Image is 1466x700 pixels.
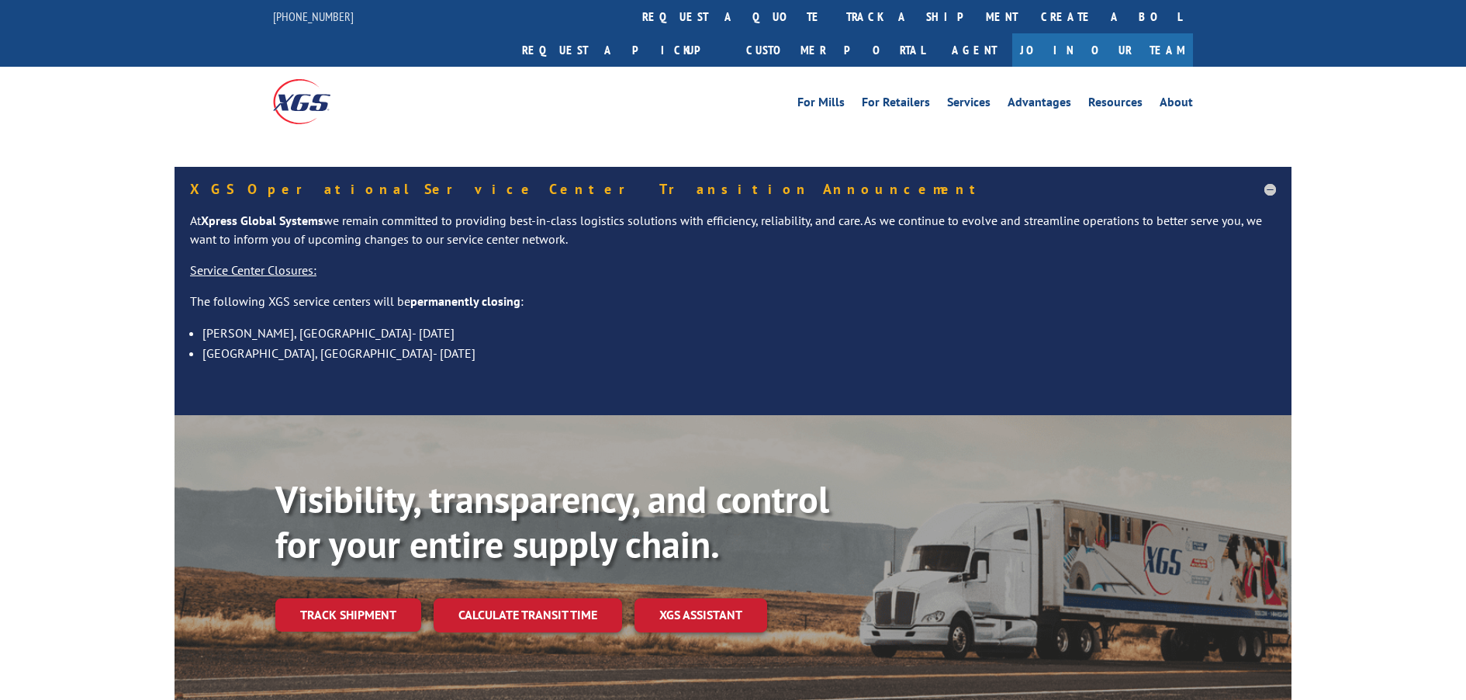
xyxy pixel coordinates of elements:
[862,96,930,113] a: For Retailers
[434,598,622,632] a: Calculate transit time
[936,33,1012,67] a: Agent
[190,212,1276,262] p: At we remain committed to providing best-in-class logistics solutions with efficiency, reliabilit...
[190,293,1276,324] p: The following XGS service centers will be :
[190,182,1276,196] h5: XGS Operational Service Center Transition Announcement
[410,293,520,309] strong: permanently closing
[1008,96,1071,113] a: Advantages
[190,262,316,278] u: Service Center Closures:
[1012,33,1193,67] a: Join Our Team
[510,33,735,67] a: Request a pickup
[273,9,354,24] a: [PHONE_NUMBER]
[275,475,829,568] b: Visibility, transparency, and control for your entire supply chain.
[797,96,845,113] a: For Mills
[202,343,1276,363] li: [GEOGRAPHIC_DATA], [GEOGRAPHIC_DATA]- [DATE]
[202,323,1276,343] li: [PERSON_NAME], [GEOGRAPHIC_DATA]- [DATE]
[275,598,421,631] a: Track shipment
[634,598,767,632] a: XGS ASSISTANT
[735,33,936,67] a: Customer Portal
[1160,96,1193,113] a: About
[947,96,991,113] a: Services
[201,213,323,228] strong: Xpress Global Systems
[1088,96,1143,113] a: Resources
